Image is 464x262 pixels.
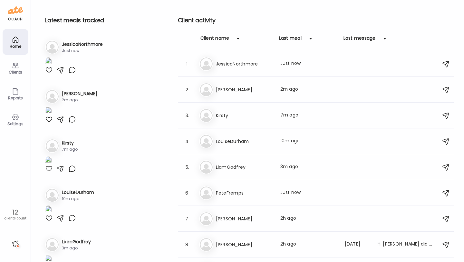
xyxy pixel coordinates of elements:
div: 7m ago [280,112,337,119]
h3: JessicaNorthmore [62,41,103,48]
div: coach [8,16,23,22]
h3: LouiseDurham [216,137,273,145]
img: bg-avatar-default.svg [46,189,59,202]
img: bg-avatar-default.svg [200,186,213,199]
div: Just now [280,189,337,197]
h3: [PERSON_NAME] [216,241,273,248]
img: bg-avatar-default.svg [46,90,59,103]
h3: LouiseDurham [62,189,94,196]
img: bg-avatar-default.svg [200,57,213,70]
div: 2m ago [62,97,97,103]
div: Clients [4,70,27,74]
img: bg-avatar-default.svg [46,41,59,54]
div: clients count [2,216,28,221]
div: 5. [184,163,191,171]
div: Hi [PERSON_NAME] did you get the photos pal [378,241,434,248]
img: bg-avatar-default.svg [200,161,213,174]
img: bg-avatar-default.svg [200,83,213,96]
div: Last meal [279,35,302,45]
h3: [PERSON_NAME] [62,90,97,97]
div: 2h ago [280,241,337,248]
div: 3m ago [62,245,91,251]
div: 12 [2,208,28,216]
img: bg-avatar-default.svg [46,139,59,152]
h3: LiamGodfrey [62,238,91,245]
div: Settings [4,122,27,126]
img: bg-avatar-default.svg [46,238,59,251]
div: Reports [4,96,27,100]
h3: [PERSON_NAME] [216,215,273,223]
h3: [PERSON_NAME] [216,86,273,94]
div: 3m ago [280,163,337,171]
div: Just now [62,48,103,54]
img: bg-avatar-default.svg [200,238,213,251]
h3: Kirsty [216,112,273,119]
img: images%2FvpbmLMGCmDVsOUR63jGeboT893F3%2Ffavorites%2FKvZGcNmxpNyn2LXCZIQl_1080 [45,206,52,214]
div: 7. [184,215,191,223]
div: Home [4,44,27,48]
img: images%2Fx2mjt0MkUFaPO2EjM5VOthJZYch1%2FfX0PiLmgpD0QE62qmyiU%2FrzdAV63nHHtdEJROMgph_1080 [45,107,52,116]
h2: Client activity [178,15,454,25]
img: bg-avatar-default.svg [200,135,213,148]
div: 3. [184,112,191,119]
div: [DATE] [345,241,370,248]
h3: PeteFremps [216,189,273,197]
div: 2. [184,86,191,94]
div: 2m ago [280,86,337,94]
div: 1. [184,60,191,68]
img: ate [8,5,23,15]
div: 6. [184,189,191,197]
h2: Latest meals tracked [45,15,154,25]
div: Just now [280,60,337,68]
h3: Kirsty [62,140,78,146]
img: images%2FeG6ITufXlZfJWLTzQJChGV6uFB82%2FcTH9wwdOaW1Sb4RXKXhY%2FKhrBovAf5tYWc5Eklw6F_1080 [45,57,52,66]
img: bg-avatar-default.svg [200,212,213,225]
div: 2h ago [280,215,337,223]
div: 10m ago [280,137,337,145]
div: 4. [184,137,191,145]
div: 7m ago [62,146,78,152]
div: 10m ago [62,196,94,202]
h3: JessicaNorthmore [216,60,273,68]
div: Client name [200,35,229,45]
img: images%2FvhDiuyUdg7Pf3qn8yTlHdkeZ9og1%2F5Vwra9UTXGAfiGqiHMCU%2FLXWLqAUISA2lKtxj8hFx_1080 [45,156,52,165]
img: bg-avatar-default.svg [200,109,213,122]
div: 8. [184,241,191,248]
div: Last message [343,35,376,45]
h3: LiamGodfrey [216,163,273,171]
